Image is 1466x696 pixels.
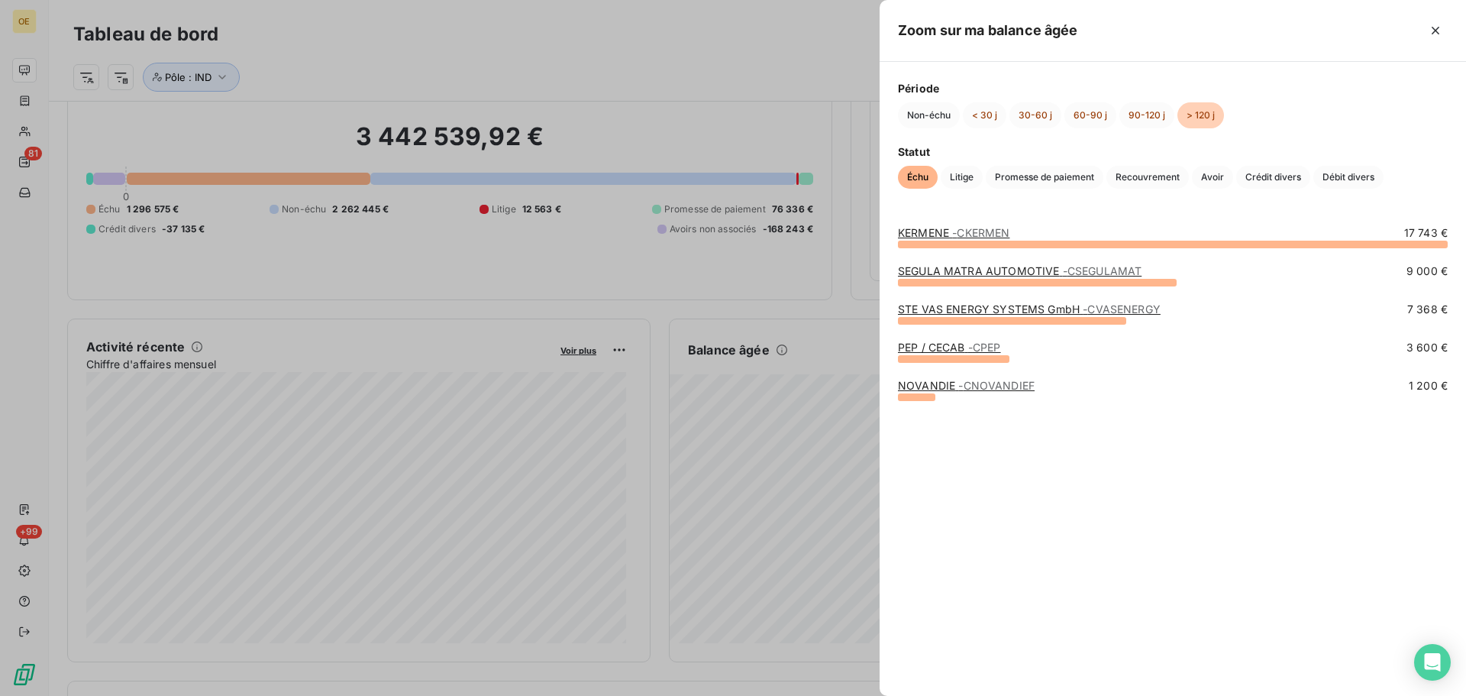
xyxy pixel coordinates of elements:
span: Période [898,80,1448,96]
a: KERMENE [898,226,1009,239]
span: - CSEGULAMAT [1063,264,1142,277]
a: NOVANDIE [898,379,1035,392]
button: > 120 j [1177,102,1224,128]
div: Open Intercom Messenger [1414,644,1451,681]
span: - CPEP [968,341,1001,354]
a: STE VAS ENERGY SYSTEMS GmbH [898,303,1161,316]
button: Échu [898,166,938,189]
button: Non-échu [898,102,960,128]
button: Recouvrement [1106,166,1189,189]
button: Litige [941,166,983,189]
span: 7 368 € [1407,302,1448,317]
span: 3 600 € [1406,340,1448,355]
span: - CKERMEN [952,226,1009,239]
button: Crédit divers [1236,166,1310,189]
button: 30-60 j [1009,102,1061,128]
button: < 30 j [963,102,1006,128]
a: SEGULA MATRA AUTOMOTIVE [898,264,1141,277]
span: 1 200 € [1409,378,1448,393]
button: Débit divers [1313,166,1384,189]
button: Promesse de paiement [986,166,1103,189]
span: - CVASENERGY [1083,303,1161,316]
button: 60-90 j [1064,102,1116,128]
button: Avoir [1192,166,1233,189]
span: - CNOVANDIEF [958,379,1035,392]
a: PEP / CECAB [898,341,1001,354]
button: 90-120 j [1119,102,1174,128]
span: Statut [898,144,1448,160]
h5: Zoom sur ma balance âgée [898,20,1078,41]
span: 17 743 € [1404,225,1448,241]
span: 9 000 € [1406,264,1448,279]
